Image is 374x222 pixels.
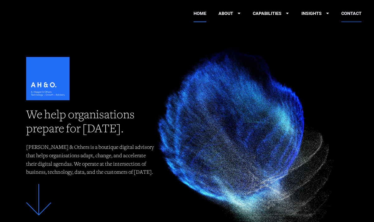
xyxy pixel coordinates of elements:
a: HOME [194,5,206,22]
a: CAPABILITIES [253,5,289,22]
a: INSIGHTS [301,5,329,22]
span: [PERSON_NAME] & Others is a boutique digital advisory that helps organisations adapt, change, and... [26,145,155,175]
a: ABOUT [218,5,241,22]
span: We help organisations prepare for [DATE]. [26,110,137,135]
a: CONTACT [341,5,362,22]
